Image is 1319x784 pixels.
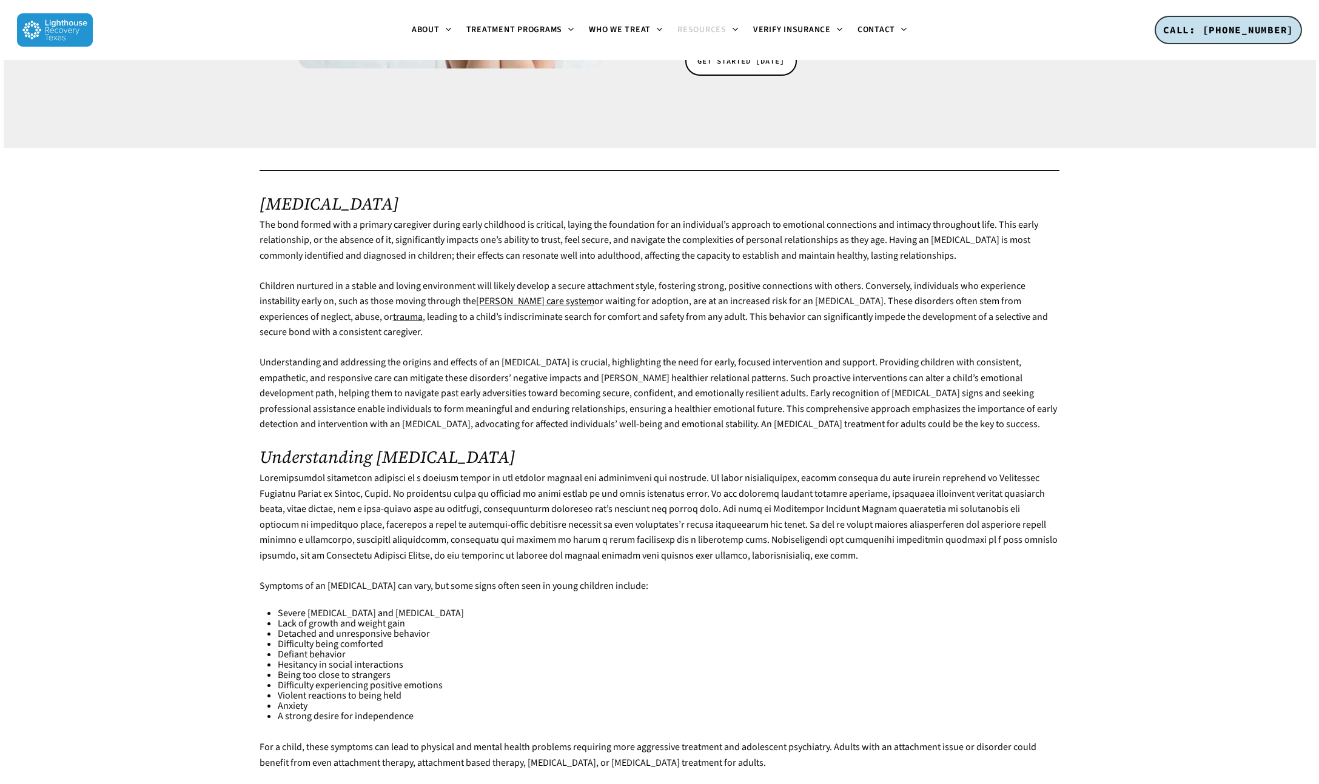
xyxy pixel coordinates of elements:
a: Treatment Programs [459,25,582,35]
p: The bond formed with a primary caregiver during early childhood is critical, laying the foundatio... [260,218,1059,279]
a: Who We Treat [582,25,670,35]
a: Resources [670,25,746,35]
p: For a child, these symptoms can lead to physical and mental health problems requiring more aggres... [260,740,1059,771]
p: Symptoms of an [MEDICAL_DATA] can vary, but some signs often seen in young children include: [260,579,1059,609]
li: Difficulty experiencing positive emotions [278,680,1059,691]
li: Anxiety [278,701,1059,711]
p: Children nurtured in a stable and loving environment will likely develop a secure attachment styl... [260,279,1059,355]
li: Hesitancy in social interactions [278,660,1059,670]
img: Lighthouse Recovery Texas [17,13,93,47]
span: CALL: [PHONE_NUMBER] [1163,24,1294,36]
li: Difficulty being comforted [278,639,1059,649]
span: Contact [858,24,895,36]
a: [PERSON_NAME] care system [476,294,594,308]
a: GET STARTED [DATE] [685,47,797,76]
a: CALL: [PHONE_NUMBER] [1155,16,1302,45]
a: About [404,25,459,35]
li: Lack of growth and weight gain [278,619,1059,629]
li: Being too close to strangers [278,670,1059,680]
a: trauma [393,310,423,324]
li: Detached and unresponsive behavior [278,629,1059,639]
li: Defiant behavior [278,649,1059,660]
p: Understanding and addressing the origins and effects of an [MEDICAL_DATA] is crucial, highlightin... [260,355,1059,447]
h2: [MEDICAL_DATA] [260,194,1059,213]
li: Severe [MEDICAL_DATA] and [MEDICAL_DATA] [278,608,1059,619]
span: Resources [677,24,727,36]
span: About [412,24,440,36]
span: Who We Treat [589,24,651,36]
p: Loremipsumdol sitametcon adipisci el s doeiusm tempor in utl etdolor magnaal eni adminimveni qui ... [260,471,1059,579]
span: Verify Insurance [753,24,831,36]
li: A strong desire for independence [278,711,1059,722]
span: GET STARTED [DATE] [697,55,785,67]
a: Contact [850,25,915,35]
a: Verify Insurance [746,25,850,35]
h2: Understanding [MEDICAL_DATA] [260,447,1059,467]
li: Violent reactions to being held [278,691,1059,701]
span: Treatment Programs [466,24,563,36]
